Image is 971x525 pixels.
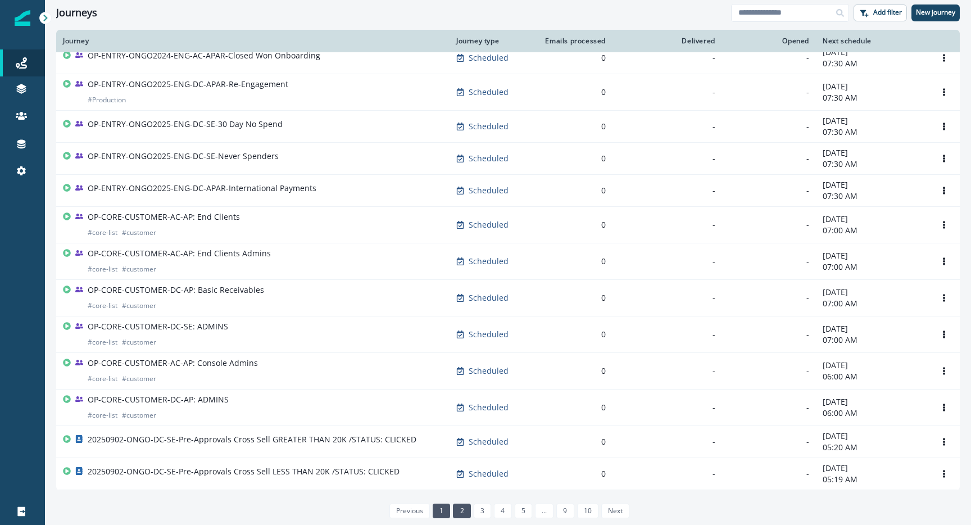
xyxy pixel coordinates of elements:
p: Scheduled [469,256,509,267]
p: Scheduled [469,468,509,479]
p: [DATE] [823,323,922,334]
p: OP-ENTRY-ONGO2025-ENG-DC-APAR-International Payments [88,183,316,194]
div: - [619,292,715,304]
a: OP-CORE-CUSTOMER-AC-AP: End Clients#core-list#customerScheduled0--[DATE]07:00 AMOptions [56,207,960,243]
a: OP-ENTRY-ONGO2025-ENG-DC-SE-30 Day No SpendScheduled0--[DATE]07:30 AMOptions [56,111,960,143]
div: - [729,436,809,447]
a: Page 10 [577,504,598,518]
div: - [619,402,715,413]
div: 0 [541,468,606,479]
p: Scheduled [469,292,509,304]
a: OP-ENTRY-ONGO2025-ENG-DC-APAR-International PaymentsScheduled0--[DATE]07:30 AMOptions [56,175,960,207]
p: 20250902-ONGO-DC-SE-Pre-Approvals Cross Sell LESS THAN 20K /STATUS: CLICKED [88,466,400,477]
a: 20250902-ONGO-DC-SE-Pre-Approvals Cross Sell LESS THAN 20K /STATUS: CLICKEDScheduled0--[DATE]05:1... [56,458,960,490]
p: Scheduled [469,185,509,196]
div: - [619,185,715,196]
div: - [619,436,715,447]
div: - [729,256,809,267]
button: Options [935,118,953,135]
p: OP-CORE-CUSTOMER-AC-AP: Console Admins [88,357,258,369]
p: OP-CORE-CUSTOMER-DC-AP: Basic Receivables [88,284,264,296]
p: Scheduled [469,436,509,447]
p: 05:19 AM [823,474,922,485]
button: Options [935,182,953,199]
p: OP-CORE-CUSTOMER-DC-SE: ADMINS [88,321,228,332]
p: [DATE] [823,47,922,58]
div: 0 [541,219,606,230]
p: Scheduled [469,52,509,64]
p: # core-list [88,373,117,384]
p: [DATE] [823,214,922,225]
div: 0 [541,153,606,164]
div: - [729,402,809,413]
a: Page 9 [556,504,574,518]
p: Scheduled [469,121,509,132]
p: # customer [122,227,156,238]
div: Delivered [619,37,715,46]
p: [DATE] [823,179,922,191]
p: [DATE] [823,81,922,92]
p: OP-CORE-CUSTOMER-DC-AP: ADMINS [88,394,229,405]
div: - [619,219,715,230]
div: - [619,121,715,132]
div: Journey type [456,37,527,46]
div: 0 [541,52,606,64]
button: Options [935,326,953,343]
p: # core-list [88,227,117,238]
a: OP-CORE-CUSTOMER-AC-AP: Console Admins#core-list#customerScheduled0--[DATE]06:00 AMOptions [56,353,960,390]
a: OP-CORE-CUSTOMER-AC-AP: End Clients Admins#core-list#customerScheduled0--[DATE]07:00 AMOptions [56,243,960,280]
p: 05:20 AM [823,442,922,453]
div: - [619,87,715,98]
div: 0 [541,292,606,304]
p: Scheduled [469,402,509,413]
a: Page 4 [494,504,511,518]
div: - [729,468,809,479]
p: 07:30 AM [823,191,922,202]
div: 0 [541,436,606,447]
p: OP-CORE-CUSTOMER-AC-AP: End Clients Admins [88,248,271,259]
div: - [619,153,715,164]
p: # Production [88,94,126,106]
div: - [619,256,715,267]
p: [DATE] [823,431,922,442]
div: Emails processed [541,37,606,46]
p: # customer [122,300,156,311]
div: - [729,219,809,230]
button: Options [935,84,953,101]
div: - [619,52,715,64]
p: [DATE] [823,396,922,408]
div: - [729,185,809,196]
a: OP-CORE-CUSTOMER-DC-SE: ADMINS#core-list#customerScheduled0--[DATE]07:00 AMOptions [56,316,960,353]
img: Inflection [15,10,30,26]
div: - [729,365,809,377]
div: - [619,365,715,377]
p: 20250902-ONGO-DC-SE-Pre-Approvals Cross Sell GREATER THAN 20K /STATUS: CLICKED [88,434,416,445]
p: [DATE] [823,360,922,371]
p: # customer [122,337,156,348]
p: OP-CORE-CUSTOMER-AC-AP: End Clients [88,211,240,223]
a: OP-CORE-CUSTOMER-DC-AP: Basic Receivables#core-list#customerScheduled0--[DATE]07:00 AMOptions [56,280,960,316]
p: # core-list [88,300,117,311]
a: Page 5 [515,504,532,518]
a: Page 3 [474,504,491,518]
p: Scheduled [469,219,509,230]
p: 07:00 AM [823,298,922,309]
a: 20250902-ONGO-DC-SE-Pre-Approvals Cross Sell GREATER THAN 20K /STATUS: CLICKEDScheduled0--[DATE]0... [56,426,960,458]
button: New journey [911,4,960,21]
button: Options [935,363,953,379]
p: 07:30 AM [823,92,922,103]
div: Opened [729,37,809,46]
p: Add filter [873,8,902,16]
h1: Journeys [56,7,97,19]
p: 07:30 AM [823,159,922,170]
a: OP-ENTRY-ONGO2025-ENG-DC-SE-Never SpendersScheduled0--[DATE]07:30 AMOptions [56,143,960,175]
p: 07:00 AM [823,334,922,346]
p: [DATE] [823,287,922,298]
a: OP-ENTRY-ONGO2025-ENG-DC-APAR-Re-Engagement#ProductionScheduled0--[DATE]07:30 AMOptions [56,74,960,111]
p: 07:00 AM [823,261,922,273]
a: OP-ENTRY-ONGO2024-ENG-AC-APAR-Closed Won OnboardingScheduled0--[DATE]07:30 AMOptions [56,42,960,74]
div: 0 [541,121,606,132]
p: # core-list [88,264,117,275]
button: Add filter [854,4,907,21]
p: Scheduled [469,365,509,377]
